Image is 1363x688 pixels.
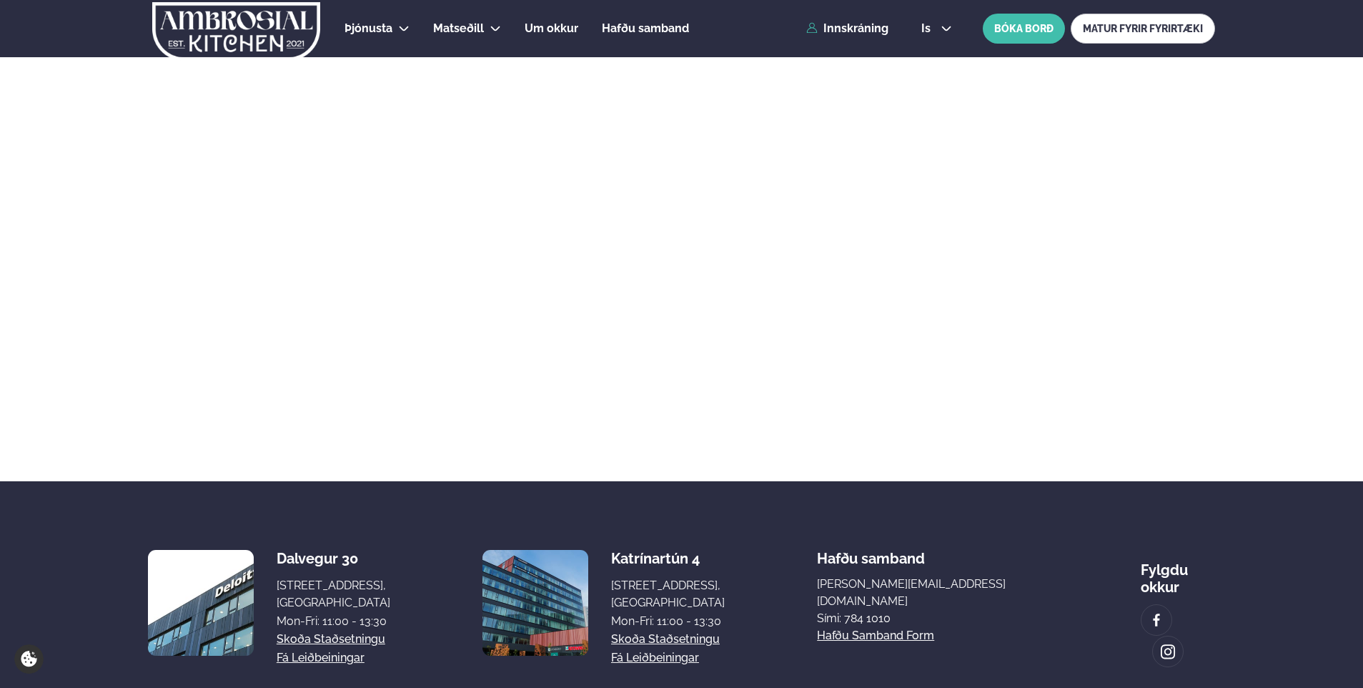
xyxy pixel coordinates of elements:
[277,550,390,567] div: Dalvegur 30
[910,23,963,34] button: is
[433,21,484,35] span: Matseðill
[1141,550,1215,596] div: Fylgdu okkur
[482,550,588,656] img: image alt
[277,577,390,611] div: [STREET_ADDRESS], [GEOGRAPHIC_DATA]
[277,631,385,648] a: Skoða staðsetningu
[817,539,925,567] span: Hafðu samband
[345,21,392,35] span: Þjónusta
[921,23,935,34] span: is
[1160,644,1176,660] img: image alt
[525,21,578,35] span: Um okkur
[611,649,699,667] a: Fá leiðbeiningar
[983,14,1065,44] button: BÓKA BORÐ
[277,613,390,630] div: Mon-Fri: 11:00 - 13:30
[277,649,365,667] a: Fá leiðbeiningar
[602,20,689,37] a: Hafðu samband
[148,550,254,656] img: image alt
[806,22,888,35] a: Innskráning
[14,644,44,674] a: Cookie settings
[611,631,720,648] a: Skoða staðsetningu
[345,20,392,37] a: Þjónusta
[611,577,725,611] div: [STREET_ADDRESS], [GEOGRAPHIC_DATA]
[525,20,578,37] a: Um okkur
[1149,612,1164,629] img: image alt
[817,576,1049,610] a: [PERSON_NAME][EMAIL_ADDRESS][DOMAIN_NAME]
[1141,605,1171,635] a: image alt
[1153,637,1183,667] a: image alt
[433,20,484,37] a: Matseðill
[602,21,689,35] span: Hafðu samband
[817,610,1049,627] p: Sími: 784 1010
[1071,14,1215,44] a: MATUR FYRIR FYRIRTÆKI
[611,613,725,630] div: Mon-Fri: 11:00 - 13:30
[151,2,322,61] img: logo
[611,550,725,567] div: Katrínartún 4
[817,627,934,644] a: Hafðu samband form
